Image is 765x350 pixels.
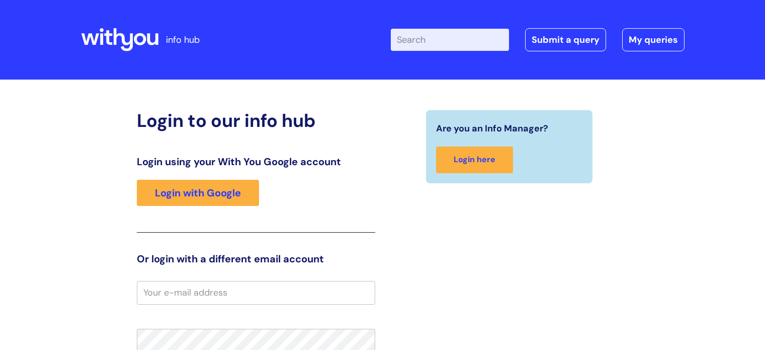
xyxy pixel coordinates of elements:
[137,281,375,304] input: Your e-mail address
[137,156,375,168] h3: Login using your With You Google account
[622,28,685,51] a: My queries
[391,29,509,51] input: Search
[166,32,200,48] p: info hub
[137,180,259,206] a: Login with Google
[525,28,606,51] a: Submit a query
[436,147,513,173] a: Login here
[436,120,548,136] span: Are you an Info Manager?
[137,253,375,265] h3: Or login with a different email account
[137,110,375,131] h2: Login to our info hub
